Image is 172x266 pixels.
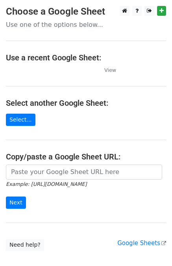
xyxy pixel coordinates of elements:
input: Paste your Google Sheet URL here [6,165,162,180]
h4: Select another Google Sheet: [6,98,166,108]
a: Google Sheets [117,240,166,247]
a: Need help? [6,239,44,251]
h4: Use a recent Google Sheet: [6,53,166,62]
h4: Copy/paste a Google Sheet URL: [6,152,166,161]
a: View [96,66,116,73]
small: Example: [URL][DOMAIN_NAME] [6,181,87,187]
a: Select... [6,114,35,126]
h3: Choose a Google Sheet [6,6,166,17]
p: Use one of the options below... [6,21,166,29]
small: View [104,67,116,73]
input: Next [6,197,26,209]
